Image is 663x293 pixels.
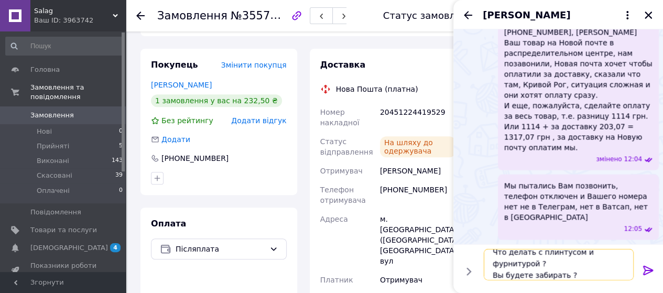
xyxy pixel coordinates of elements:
span: Адреса [320,215,348,223]
span: Змінити покупця [221,61,287,69]
span: Замовлення та повідомлення [30,83,126,102]
span: №355740513 [231,9,305,22]
span: Замовлення [157,9,227,22]
div: Отримувач [378,270,458,289]
textarea: Что делать с плинтусом и фурнитурой ? Вы будете забирать ? [484,249,634,280]
span: змінено [596,155,624,164]
span: Оплата [151,219,186,229]
div: 20451224419529 [378,103,458,132]
span: 0 [119,186,123,196]
button: Закрити [642,9,655,21]
span: Пожалуйста, срочно перезвоните: [PHONE_NUMBER], [PERSON_NAME] Ваш товар на Новой почте в распреде... [504,17,653,153]
div: Статус замовлення [383,10,480,21]
div: Повернутися назад [136,10,145,21]
span: 12:04 12.08.2025 [624,155,642,164]
span: [DEMOGRAPHIC_DATA] [30,243,108,253]
span: 0 [119,127,123,136]
span: Телефон отримувача [320,186,366,204]
span: Статус відправлення [320,137,373,156]
div: На шляху до одержувача [380,136,455,157]
span: Номер накладної [320,108,360,127]
span: Показники роботи компанії [30,261,97,280]
input: Пошук [5,37,124,56]
span: Нові [37,127,52,136]
span: 39 [115,171,123,180]
span: Покупець [151,60,198,70]
button: Назад [462,9,474,21]
span: 5 [119,142,123,151]
div: м. [GEOGRAPHIC_DATA] ([GEOGRAPHIC_DATA].), [GEOGRAPHIC_DATA], вул [378,210,458,270]
span: Додати відгук [231,116,286,125]
button: Показати кнопки [462,265,475,278]
span: 12:05 12.08.2025 [624,225,642,234]
span: Післяплата [176,243,265,255]
span: [PERSON_NAME] [483,8,570,22]
span: Головна [30,65,60,74]
div: [PHONE_NUMBER] [160,153,230,164]
span: 143 [112,156,123,166]
button: [PERSON_NAME] [483,8,634,22]
div: [PHONE_NUMBER] [378,180,458,210]
span: Замовлення [30,111,74,120]
span: Виконані [37,156,69,166]
div: [PERSON_NAME] [378,161,458,180]
span: Повідомлення [30,208,81,217]
a: [PERSON_NAME] [151,81,212,89]
span: Мы пытались Вам позвонить, телефон отключен и Вашего номера нет не в Телеграм, нет в Ватсап, нет ... [504,181,653,223]
div: 1 замовлення у вас на 232,50 ₴ [151,94,282,107]
span: Оплачені [37,186,70,196]
span: Скасовані [37,171,72,180]
span: 4 [110,243,121,252]
span: Доставка [320,60,366,70]
span: Товари та послуги [30,225,97,235]
span: Salag [34,6,113,16]
div: Ваш ID: 3963742 [34,16,126,25]
span: Отримувач [320,167,363,175]
div: Нова Пошта (платна) [333,84,421,94]
span: Прийняті [37,142,69,151]
span: Додати [161,135,190,144]
span: Платник [320,276,353,284]
span: Без рейтингу [161,116,213,125]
